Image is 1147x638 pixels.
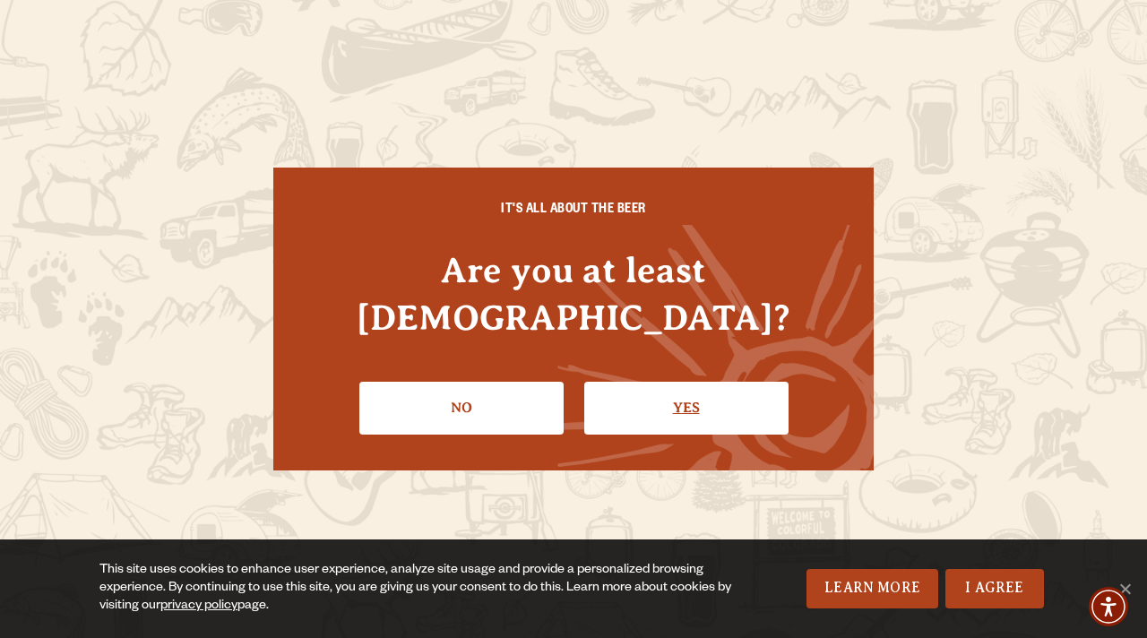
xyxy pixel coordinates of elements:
[1089,587,1128,626] div: Accessibility Menu
[584,382,789,434] a: Confirm I'm 21 or older
[945,569,1044,608] a: I Agree
[806,569,938,608] a: Learn More
[309,246,838,341] h4: Are you at least [DEMOGRAPHIC_DATA]?
[160,599,237,614] a: privacy policy
[309,203,838,220] h6: IT'S ALL ABOUT THE BEER
[359,382,564,434] a: No
[99,562,734,616] div: This site uses cookies to enhance user experience, analyze site usage and provide a personalized ...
